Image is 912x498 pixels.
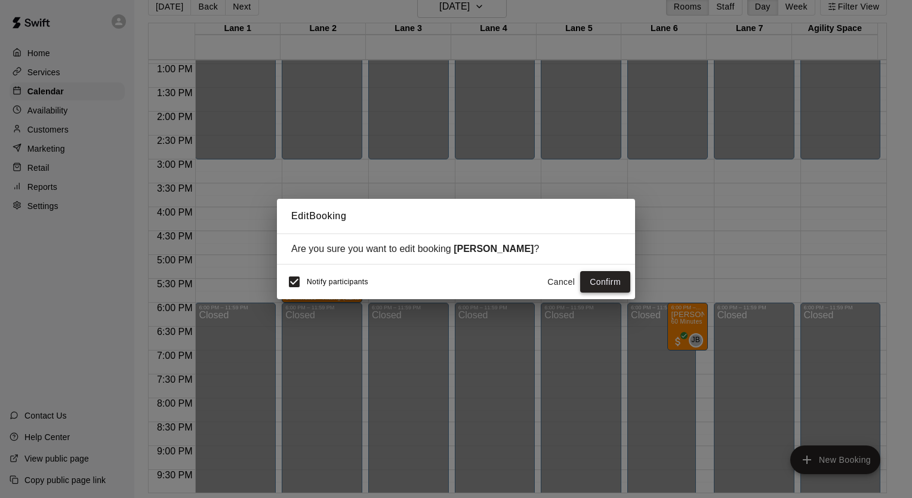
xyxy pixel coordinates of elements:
button: Cancel [542,271,580,293]
button: Confirm [580,271,630,293]
span: Notify participants [307,278,368,286]
h2: Edit Booking [277,199,635,233]
div: Are you sure you want to edit booking ? [291,244,621,254]
strong: [PERSON_NAME] [454,244,534,254]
